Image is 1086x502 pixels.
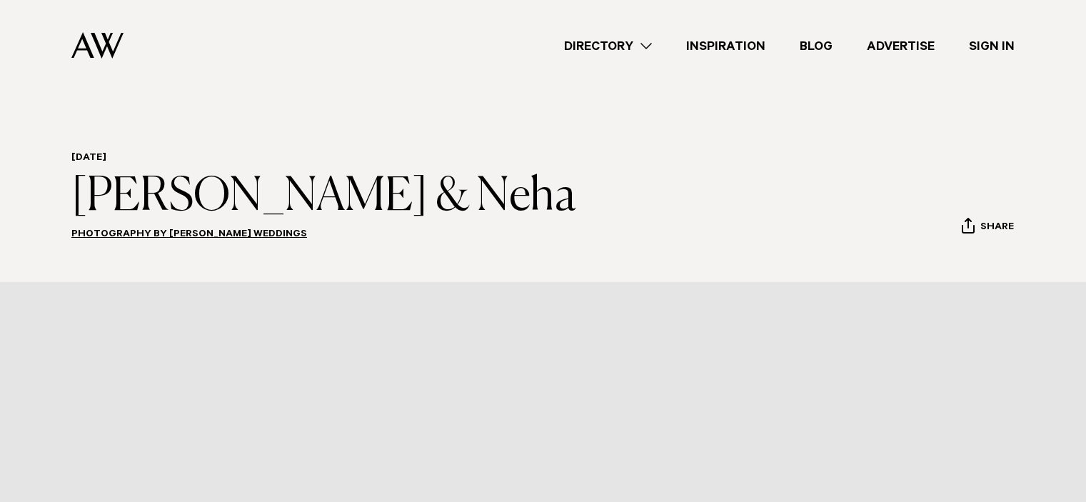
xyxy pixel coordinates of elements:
a: Photography by [PERSON_NAME] Weddings [71,229,307,241]
h6: [DATE] [71,152,576,166]
a: Inspiration [669,36,783,56]
a: Blog [783,36,850,56]
a: Advertise [850,36,952,56]
h1: [PERSON_NAME] & Neha [71,171,576,223]
button: Share [961,217,1015,239]
span: Share [980,221,1014,235]
a: Sign In [952,36,1032,56]
a: Directory [547,36,669,56]
img: Auckland Weddings Logo [71,32,124,59]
